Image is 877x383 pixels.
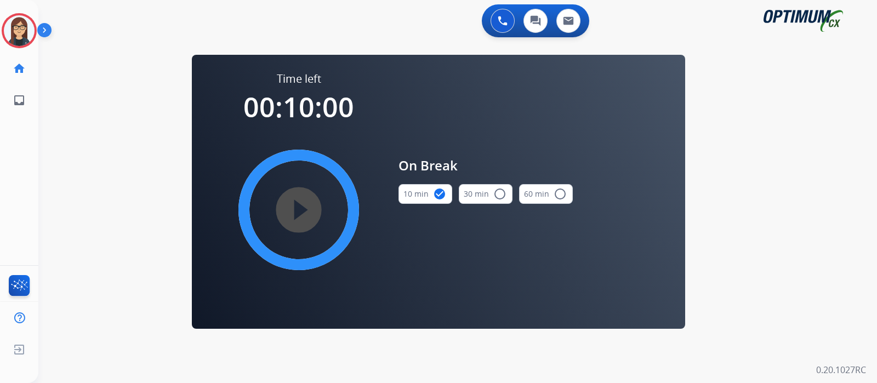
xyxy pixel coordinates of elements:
img: avatar [4,15,35,46]
button: 60 min [519,184,573,204]
mat-icon: check_circle [433,187,446,201]
mat-icon: radio_button_unchecked [554,187,567,201]
mat-icon: inbox [13,94,26,107]
p: 0.20.1027RC [816,363,866,376]
span: Time left [277,71,321,87]
button: 10 min [398,184,452,204]
span: On Break [398,156,573,175]
mat-icon: radio_button_unchecked [493,187,506,201]
mat-icon: home [13,62,26,75]
mat-icon: play_circle_filled [292,203,305,216]
button: 30 min [459,184,512,204]
span: 00:10:00 [243,88,354,125]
